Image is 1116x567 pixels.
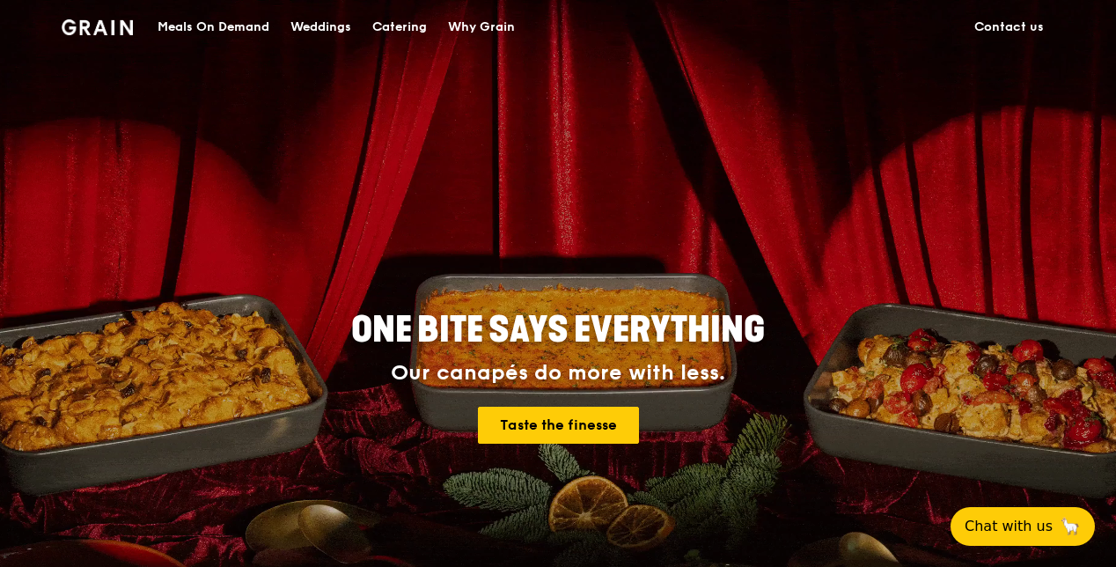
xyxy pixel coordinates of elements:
a: Catering [362,1,437,54]
div: Meals On Demand [158,1,269,54]
img: Grain [62,19,133,35]
div: Our canapés do more with less. [241,361,875,386]
span: ONE BITE SAYS EVERYTHING [351,309,765,351]
div: Catering [372,1,427,54]
div: Why Grain [448,1,515,54]
a: Taste the finesse [478,407,639,444]
a: Weddings [280,1,362,54]
div: Weddings [290,1,351,54]
span: 🦙 [1060,516,1081,537]
button: Chat with us🦙 [951,507,1095,546]
a: Why Grain [437,1,525,54]
a: Contact us [964,1,1054,54]
span: Chat with us [965,516,1053,537]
